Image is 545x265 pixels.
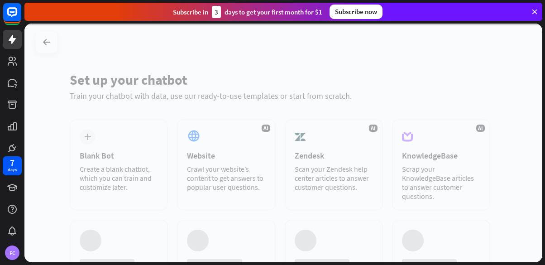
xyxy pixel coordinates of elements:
[330,5,382,19] div: Subscribe now
[212,6,221,18] div: 3
[3,156,22,175] a: 7 days
[8,167,17,173] div: days
[5,246,19,260] div: FC
[10,159,14,167] div: 7
[173,6,322,18] div: Subscribe in days to get your first month for $1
